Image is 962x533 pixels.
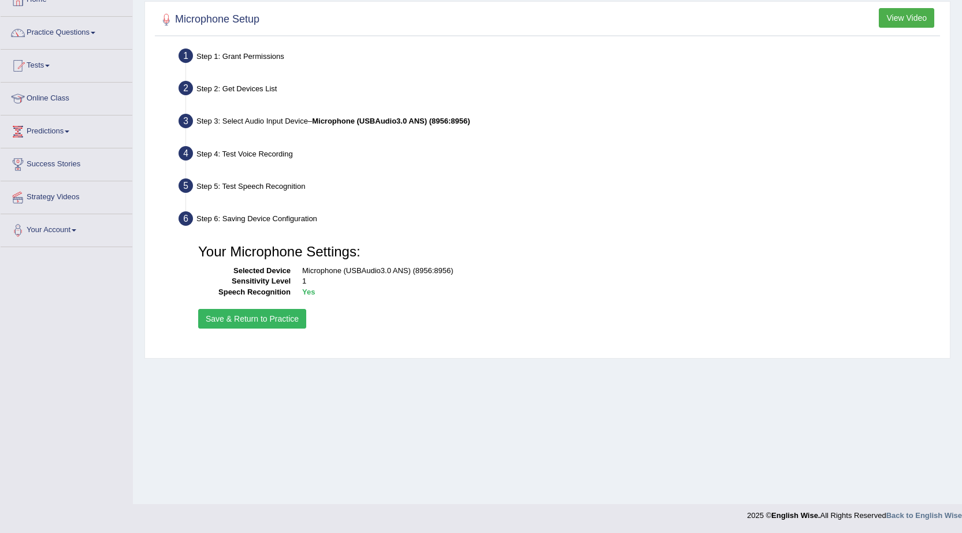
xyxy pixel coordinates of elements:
[173,45,945,70] div: Step 1: Grant Permissions
[158,11,259,28] h2: Microphone Setup
[173,143,945,168] div: Step 4: Test Voice Recording
[312,117,470,125] b: Microphone (USBAudio3.0 ANS) (8956:8956)
[302,288,315,296] b: Yes
[308,117,470,125] span: –
[198,287,291,298] dt: Speech Recognition
[198,266,291,277] dt: Selected Device
[1,214,132,243] a: Your Account
[1,115,132,144] a: Predictions
[198,244,931,259] h3: Your Microphone Settings:
[1,83,132,111] a: Online Class
[173,175,945,200] div: Step 5: Test Speech Recognition
[1,181,132,210] a: Strategy Videos
[1,148,132,177] a: Success Stories
[886,511,962,520] a: Back to English Wise
[771,511,820,520] strong: English Wise.
[173,110,945,136] div: Step 3: Select Audio Input Device
[198,309,306,329] button: Save & Return to Practice
[302,276,931,287] dd: 1
[173,77,945,103] div: Step 2: Get Devices List
[747,504,962,521] div: 2025 © All Rights Reserved
[198,276,291,287] dt: Sensitivity Level
[1,17,132,46] a: Practice Questions
[173,208,945,233] div: Step 6: Saving Device Configuration
[1,50,132,79] a: Tests
[879,8,934,28] button: View Video
[302,266,931,277] dd: Microphone (USBAudio3.0 ANS) (8956:8956)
